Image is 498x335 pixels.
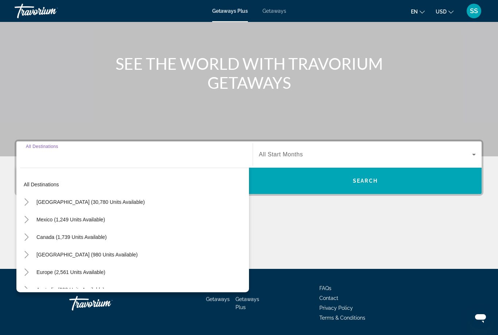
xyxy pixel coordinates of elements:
[20,283,33,296] button: Toggle Australia (208 units available)
[411,6,425,17] button: Change language
[319,295,338,301] a: Contact
[26,144,58,149] span: All Destinations
[33,213,109,226] button: Mexico (1,249 units available)
[20,266,33,279] button: Toggle Europe (2,561 units available)
[319,315,365,321] a: Terms & Conditions
[470,7,478,15] span: SS
[469,306,492,329] iframe: Button to launch messaging window
[319,305,353,311] a: Privacy Policy
[436,6,454,17] button: Change currency
[36,269,105,275] span: Europe (2,561 units available)
[36,217,105,222] span: Mexico (1,249 units available)
[36,252,138,258] span: [GEOGRAPHIC_DATA] (980 units available)
[16,141,482,194] div: Search widget
[33,195,148,209] button: [GEOGRAPHIC_DATA] (30,780 units available)
[33,231,110,244] button: Canada (1,739 units available)
[36,234,107,240] span: Canada (1,739 units available)
[33,266,109,279] button: Europe (2,561 units available)
[236,296,259,310] a: Getaways Plus
[20,248,33,261] button: Toggle Caribbean & Atlantic Islands (980 units available)
[259,151,303,157] span: All Start Months
[20,178,249,191] button: All destinations
[436,9,447,15] span: USD
[33,248,141,261] button: [GEOGRAPHIC_DATA] (980 units available)
[36,199,145,205] span: [GEOGRAPHIC_DATA] (30,780 units available)
[20,196,33,209] button: Toggle United States (30,780 units available)
[249,168,482,194] button: Search
[33,283,108,296] button: Australia (208 units available)
[69,292,142,314] a: Travorium
[20,213,33,226] button: Toggle Mexico (1,249 units available)
[262,8,286,14] a: Getaways
[15,1,87,20] a: Travorium
[212,8,248,14] a: Getaways Plus
[411,9,418,15] span: en
[464,3,483,19] button: User Menu
[319,285,331,291] a: FAQs
[36,287,105,293] span: Australia (208 units available)
[206,296,230,302] a: Getaways
[20,231,33,244] button: Toggle Canada (1,739 units available)
[24,182,59,187] span: All destinations
[353,178,378,184] span: Search
[112,54,386,92] h1: SEE THE WORLD WITH TRAVORIUM GETAWAYS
